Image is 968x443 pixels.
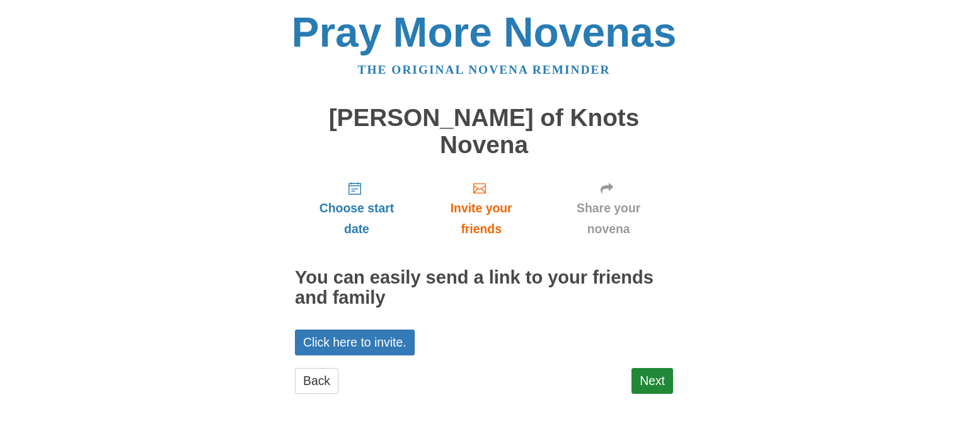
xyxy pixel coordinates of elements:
[295,171,418,246] a: Choose start date
[295,268,673,308] h2: You can easily send a link to your friends and family
[431,198,531,239] span: Invite your friends
[544,171,673,246] a: Share your novena
[631,368,673,394] a: Next
[295,105,673,158] h1: [PERSON_NAME] of Knots Novena
[556,198,660,239] span: Share your novena
[295,330,415,355] a: Click here to invite.
[308,198,406,239] span: Choose start date
[358,63,611,76] a: The original novena reminder
[418,171,544,246] a: Invite your friends
[292,9,677,55] a: Pray More Novenas
[295,368,338,394] a: Back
